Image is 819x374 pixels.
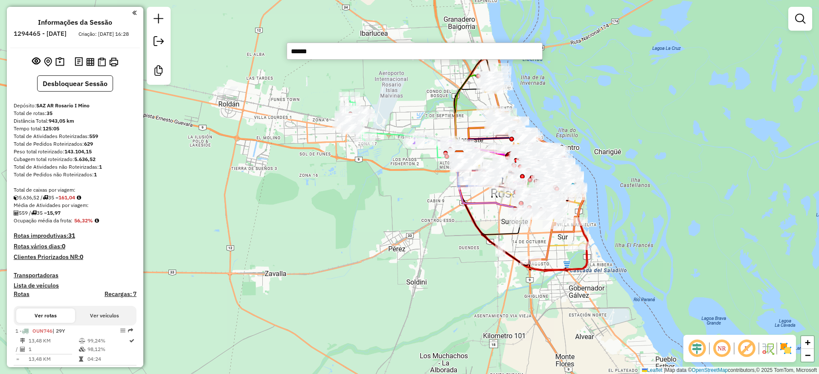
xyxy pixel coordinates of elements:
strong: 0 [62,242,65,250]
i: Meta Caixas/viagem: 329,33 Diferença: -168,29 [77,195,81,200]
td: 13,48 KM [28,355,78,363]
td: 13,48 KM [28,337,78,345]
td: 1 [28,345,78,354]
span: Ocultar NR [712,338,732,359]
div: 5.636,52 / 35 = [14,194,136,201]
td: 99,24% [87,337,128,345]
span: 1 - [15,328,65,334]
h4: Rotas vários dias: [14,243,136,250]
span: Ocultar deslocamento [687,338,707,359]
span: | 29Y [52,328,65,334]
strong: 943,05 km [49,118,74,124]
a: OpenStreetMap [692,367,728,373]
button: Ver rotas [16,308,75,323]
h6: 1294465 - [DATE] [14,30,67,37]
button: Visualizar relatório de Roteirização [84,56,96,67]
i: Cubagem total roteirizado [14,195,19,200]
div: Map data © contributors,© 2025 TomTom, Microsoft [640,367,819,374]
div: Total de Pedidos Roteirizados: [14,140,136,148]
strong: 56,32% [74,217,93,224]
div: Total de rotas: [14,109,136,117]
td: = [15,355,20,363]
a: Exibir filtros [792,10,809,27]
i: Total de rotas [43,195,48,200]
button: Ver veículos [75,308,134,323]
strong: 629 [84,141,93,147]
div: Cubagem total roteirizado: [14,155,136,163]
a: Rotas [14,291,29,298]
strong: 31 [68,232,75,239]
em: Rota exportada [128,328,133,333]
strong: 559 [89,133,98,139]
em: Média calculada utilizando a maior ocupação (%Peso ou %Cubagem) de cada rota da sessão. Rotas cro... [95,218,99,223]
button: Logs desbloquear sessão [73,55,84,69]
h4: Lista de veículos [14,282,136,289]
h4: Recargas: 7 [105,291,136,298]
a: Zoom out [801,349,814,362]
h4: Rotas improdutivas: [14,232,136,239]
div: Peso total roteirizado: [14,148,136,155]
td: 98,12% [87,345,128,354]
div: Total de Atividades não Roteirizadas: [14,163,136,171]
span: | [664,367,665,373]
div: Total de caixas por viagem: [14,186,136,194]
i: Tempo total em rota [79,357,83,362]
div: Atividade não roteirizada - CORDIDO RODRIGO [217,86,238,95]
i: Rota otimizada [129,338,134,343]
span: + [805,337,810,348]
strong: 143.104,15 [64,148,92,155]
a: Zoom in [801,336,814,349]
span: − [805,350,810,360]
em: Opções [120,328,125,333]
strong: 15,97 [47,210,61,216]
h4: Clientes Priorizados NR: [14,253,136,261]
div: Tempo total: [14,125,136,132]
button: Visualizar Romaneio [96,56,107,68]
div: Distância Total: [14,117,136,125]
button: Centralizar mapa no depósito ou ponto de apoio [42,55,54,69]
i: Total de Atividades [20,347,25,352]
a: Leaflet [642,367,662,373]
strong: SAZ AR Rosario I Mino [36,102,90,109]
strong: 5.636,52 [74,156,96,162]
td: 04:24 [87,355,128,363]
strong: 1 [94,171,97,178]
a: Clique aqui para minimizar o painel [132,8,136,17]
h4: Informações da Sessão [38,18,112,26]
div: Total de Atividades Roteirizadas: [14,132,136,140]
img: Fluxo de ruas [761,342,775,355]
strong: 1 [99,164,102,170]
div: Média de Atividades por viagem: [14,201,136,209]
div: Criação: [DATE] 16:28 [75,30,132,38]
button: Desbloquear Sessão [37,75,113,92]
i: % de utilização do peso [79,338,85,343]
strong: 161,04 [58,194,75,201]
i: % de utilização da cubagem [79,347,85,352]
div: Total de Pedidos não Roteirizados: [14,171,136,178]
i: Distância Total [20,338,25,343]
a: Nova sessão e pesquisa [150,10,167,29]
strong: 0 [80,253,83,261]
div: 559 / 35 = [14,209,136,217]
button: Imprimir Rotas [107,56,120,68]
i: Total de Atividades [14,210,19,216]
img: UDC - Rosario 1 [567,182,578,193]
strong: 35 [46,110,52,116]
td: / [15,345,20,354]
span: OUN746 [32,328,52,334]
i: Total de rotas [31,210,37,216]
strong: 125:05 [43,125,59,132]
button: Exibir sessão original [30,55,42,69]
span: Exibir rótulo [736,338,757,359]
span: Ocupação média da frota: [14,217,73,224]
img: SAZ AR Rosario I Mino [454,150,465,161]
button: Painel de Sugestão [54,55,66,69]
img: Exibir/Ocultar setores [779,342,793,355]
h4: Transportadoras [14,272,136,279]
div: Depósito: [14,102,136,109]
a: Criar modelo [150,62,167,81]
a: Exportar sessão [150,33,167,52]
